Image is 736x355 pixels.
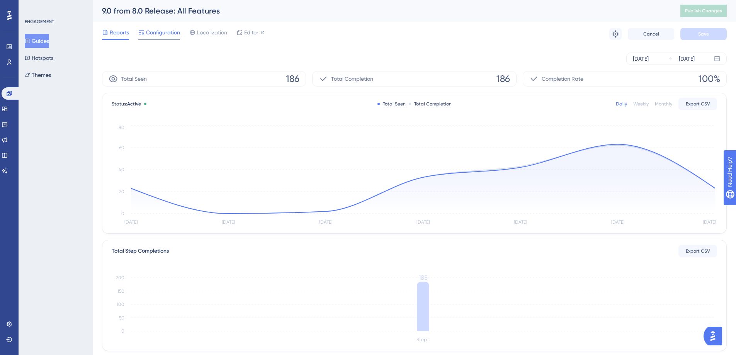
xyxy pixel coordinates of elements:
[633,101,649,107] div: Weekly
[117,289,124,294] tspan: 150
[686,248,710,254] span: Export CSV
[680,5,727,17] button: Publish Changes
[121,74,147,83] span: Total Seen
[110,28,129,37] span: Reports
[119,145,124,150] tspan: 60
[698,31,709,37] span: Save
[127,101,141,107] span: Active
[678,245,717,257] button: Export CSV
[377,101,406,107] div: Total Seen
[18,2,48,11] span: Need Help?
[25,51,53,65] button: Hotspots
[25,68,51,82] button: Themes
[102,5,661,16] div: 9.0 from 8.0 Release: All Features
[119,315,124,321] tspan: 50
[112,246,169,256] div: Total Step Completions
[703,219,716,225] tspan: [DATE]
[496,73,510,85] span: 186
[409,101,452,107] div: Total Completion
[119,167,124,172] tspan: 40
[112,101,141,107] span: Status:
[119,125,124,130] tspan: 80
[628,28,674,40] button: Cancel
[121,328,124,334] tspan: 0
[222,219,235,225] tspan: [DATE]
[416,219,430,225] tspan: [DATE]
[117,302,124,307] tspan: 100
[514,219,527,225] tspan: [DATE]
[685,8,722,14] span: Publish Changes
[611,219,624,225] tspan: [DATE]
[643,31,659,37] span: Cancel
[679,54,695,63] div: [DATE]
[678,98,717,110] button: Export CSV
[25,19,54,25] div: ENGAGEMENT
[699,73,720,85] span: 100%
[197,28,227,37] span: Localization
[542,74,583,83] span: Completion Rate
[616,101,627,107] div: Daily
[633,54,649,63] div: [DATE]
[116,275,124,280] tspan: 200
[416,337,430,342] tspan: Step 1
[286,73,299,85] span: 186
[704,324,727,348] iframe: UserGuiding AI Assistant Launcher
[244,28,258,37] span: Editor
[655,101,672,107] div: Monthly
[331,74,373,83] span: Total Completion
[680,28,727,40] button: Save
[119,189,124,194] tspan: 20
[419,274,428,281] tspan: 185
[124,219,138,225] tspan: [DATE]
[146,28,180,37] span: Configuration
[686,101,710,107] span: Export CSV
[25,34,49,48] button: Guides
[121,211,124,216] tspan: 0
[319,219,332,225] tspan: [DATE]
